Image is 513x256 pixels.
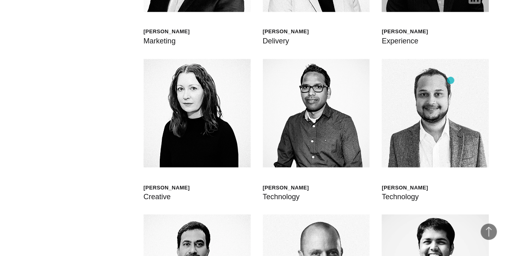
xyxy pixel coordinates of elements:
[382,35,428,47] div: Experience
[263,184,309,191] div: [PERSON_NAME]
[263,59,370,167] img: Santhana Krishnan
[481,224,497,240] button: Back to Top
[382,184,428,191] div: [PERSON_NAME]
[144,28,190,35] div: [PERSON_NAME]
[144,35,190,47] div: Marketing
[144,184,190,191] div: [PERSON_NAME]
[144,59,251,167] img: Jen Higgins
[382,28,428,35] div: [PERSON_NAME]
[263,191,309,202] div: Technology
[382,191,428,202] div: Technology
[382,59,489,167] img: Swapnil Desai
[144,191,190,202] div: Creative
[263,35,309,47] div: Delivery
[263,28,309,35] div: [PERSON_NAME]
